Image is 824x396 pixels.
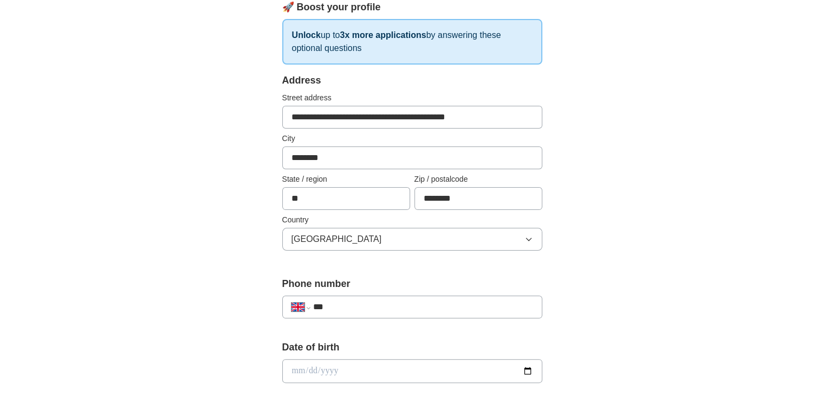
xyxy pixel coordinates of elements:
[282,73,542,88] div: Address
[282,174,410,185] label: State / region
[282,133,542,144] label: City
[282,340,542,355] label: Date of birth
[292,30,321,40] strong: Unlock
[340,30,426,40] strong: 3x more applications
[282,277,542,291] label: Phone number
[282,214,542,226] label: Country
[414,174,542,185] label: Zip / postalcode
[282,19,542,65] p: up to by answering these optional questions
[282,228,542,251] button: [GEOGRAPHIC_DATA]
[282,92,542,104] label: Street address
[291,233,382,246] span: [GEOGRAPHIC_DATA]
